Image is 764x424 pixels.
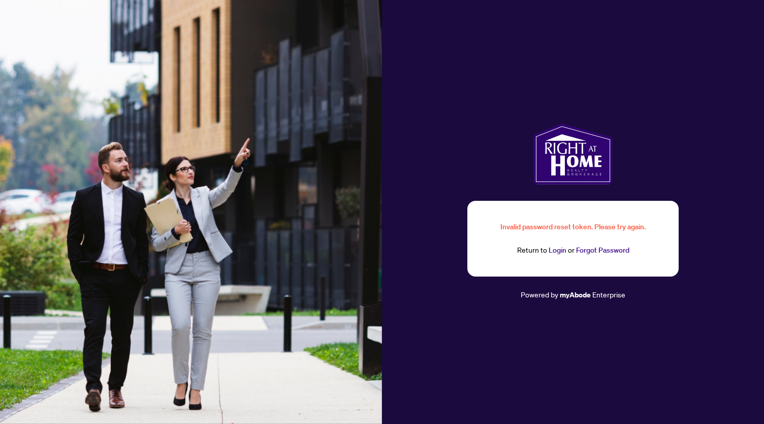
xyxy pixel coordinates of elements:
span: Powered by [521,290,558,299]
div: Invalid password reset token. Please try again. [492,221,654,232]
a: myAbode [560,289,591,300]
span: Enterprise [592,290,625,299]
img: ma-logo [533,124,612,185]
div: Return to or [492,245,654,256]
a: Login [549,246,566,255]
a: Forgot Password [576,246,629,255]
